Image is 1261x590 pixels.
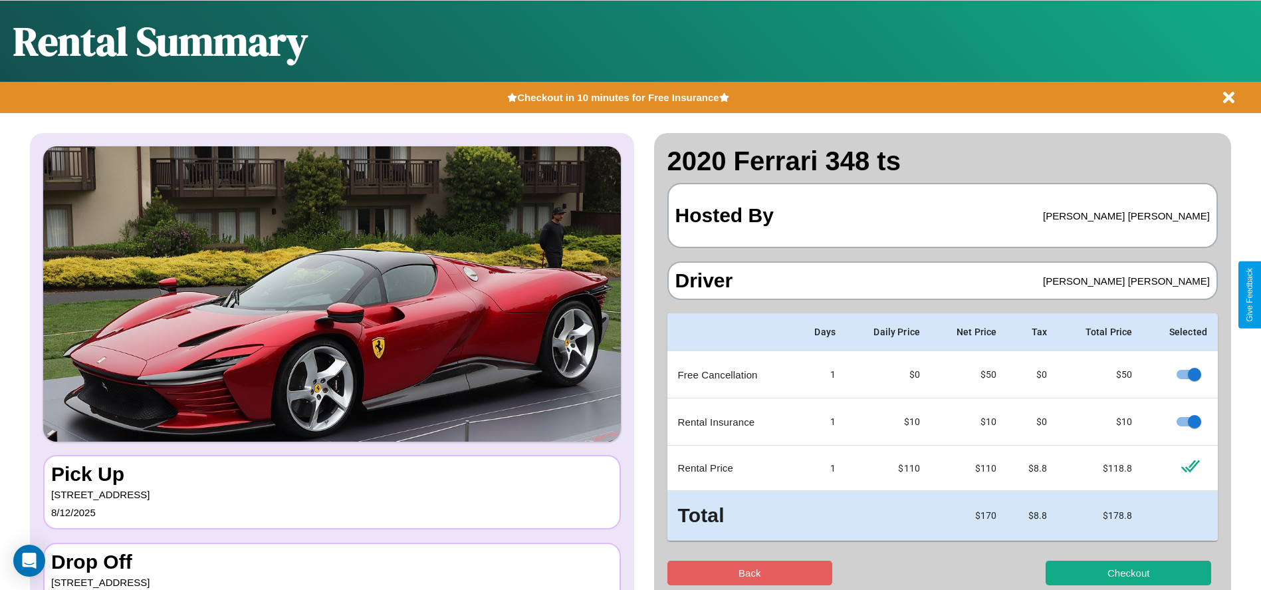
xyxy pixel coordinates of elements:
td: $0 [1008,398,1058,446]
td: $ 10 [1058,398,1143,446]
td: $ 8.8 [1008,446,1058,491]
td: $ 8.8 [1008,491,1058,541]
th: Days [794,313,846,351]
p: [STREET_ADDRESS] [51,486,613,504]
p: [PERSON_NAME] [PERSON_NAME] [1043,207,1210,225]
th: Net Price [931,313,1007,351]
th: Total Price [1058,313,1143,351]
td: $ 178.8 [1058,491,1143,541]
td: $ 50 [1058,351,1143,398]
td: 1 [794,398,846,446]
td: $0 [1008,351,1058,398]
th: Selected [1143,313,1218,351]
p: Rental Price [678,459,783,477]
h3: Pick Up [51,463,613,486]
td: $ 110 [931,446,1007,491]
td: 1 [794,351,846,398]
td: 1 [794,446,846,491]
td: $ 10 [931,398,1007,446]
h3: Drop Off [51,551,613,573]
p: Rental Insurance [678,413,783,431]
button: Checkout [1046,561,1211,585]
h3: Hosted By [675,191,774,240]
p: 8 / 12 / 2025 [51,504,613,521]
p: [PERSON_NAME] [PERSON_NAME] [1043,272,1210,290]
p: Free Cancellation [678,366,783,384]
th: Daily Price [846,313,931,351]
td: $10 [846,398,931,446]
h1: Rental Summary [13,14,308,69]
h2: 2020 Ferrari 348 ts [667,146,1218,176]
h3: Driver [675,269,733,292]
button: Back [667,561,833,585]
td: $ 118.8 [1058,446,1143,491]
table: simple table [667,313,1218,541]
th: Tax [1008,313,1058,351]
div: Give Feedback [1245,268,1254,322]
td: $0 [846,351,931,398]
td: $ 170 [931,491,1007,541]
td: $ 110 [846,446,931,491]
h3: Total [678,502,783,530]
b: Checkout in 10 minutes for Free Insurance [517,92,719,103]
div: Open Intercom Messenger [13,545,45,577]
td: $ 50 [931,351,1007,398]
